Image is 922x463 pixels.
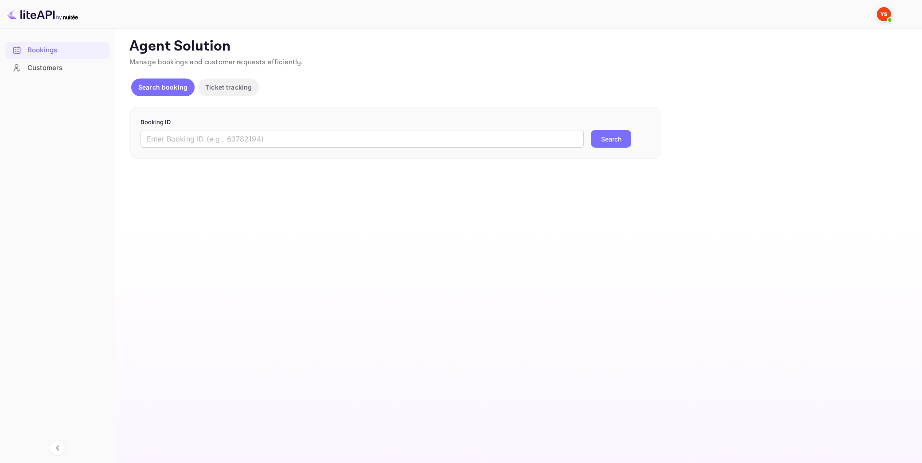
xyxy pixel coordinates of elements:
img: Yandex Support [877,7,891,21]
p: Search booking [138,82,188,92]
span: Manage bookings and customer requests efficiently. [129,58,303,67]
div: Bookings [27,45,105,55]
p: Ticket tracking [205,82,252,92]
div: Customers [27,63,105,73]
a: Customers [5,59,109,76]
p: Booking ID [141,118,650,127]
div: Bookings [5,42,109,59]
a: Bookings [5,42,109,58]
input: Enter Booking ID (e.g., 63782194) [141,130,584,148]
button: Collapse navigation [50,440,66,456]
img: LiteAPI logo [7,7,78,21]
p: Agent Solution [129,38,906,55]
button: Search [591,130,631,148]
div: Customers [5,59,109,77]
